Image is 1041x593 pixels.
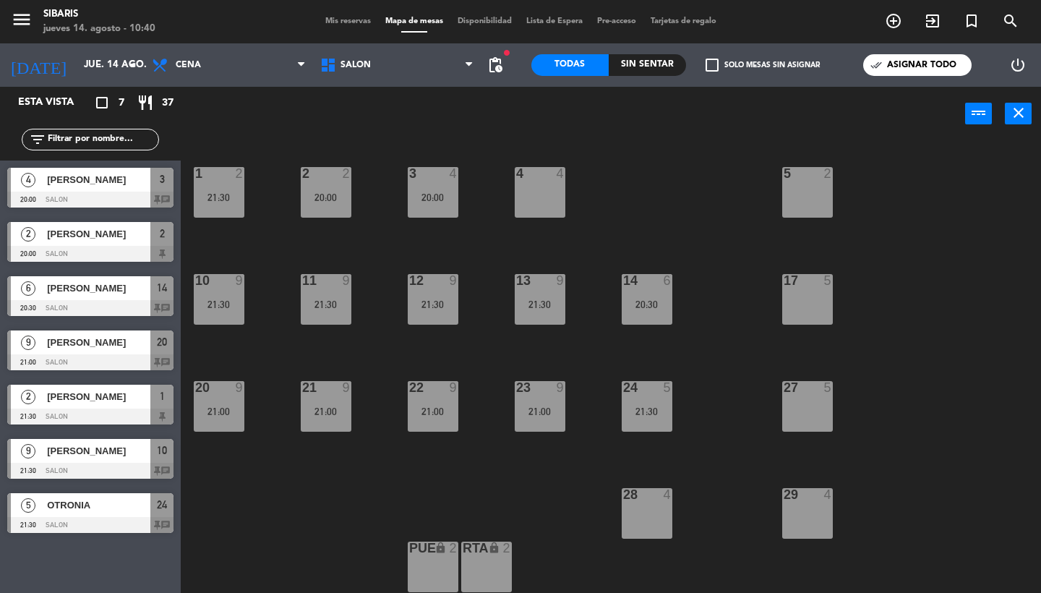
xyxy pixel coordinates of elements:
[784,488,784,501] div: 29
[318,17,378,25] span: Mis reservas
[1009,56,1027,74] i: power_settings_new
[515,299,565,310] div: 21:30
[516,381,517,394] div: 23
[93,94,111,111] i: crop_square
[434,542,447,554] i: lock
[664,488,672,501] div: 4
[236,167,244,180] div: 2
[194,299,244,310] div: 21:30
[824,274,833,287] div: 5
[236,381,244,394] div: 9
[408,192,458,202] div: 20:00
[863,54,972,76] button: done_allAsignar todo
[924,12,941,30] i: exit_to_app
[11,9,33,35] button: menu
[408,299,458,310] div: 21:30
[824,381,833,394] div: 5
[531,54,609,76] div: Todas
[236,274,244,287] div: 9
[664,381,672,394] div: 5
[706,59,820,72] label: Solo mesas sin asignar
[623,381,624,394] div: 24
[965,103,992,124] button: power_input
[343,167,351,180] div: 2
[557,381,565,394] div: 9
[450,381,458,394] div: 9
[21,336,35,350] span: 9
[7,94,104,111] div: Esta vista
[195,167,196,180] div: 1
[47,335,150,350] span: [PERSON_NAME]
[11,9,33,30] i: menu
[1002,12,1019,30] i: search
[450,17,519,25] span: Disponibilidad
[160,388,165,405] span: 1
[622,406,672,417] div: 21:30
[46,132,158,148] input: Filtrar por nombre...
[557,167,565,180] div: 4
[664,274,672,287] div: 6
[516,167,517,180] div: 4
[609,54,686,76] div: Sin sentar
[409,274,410,287] div: 12
[47,389,150,404] span: [PERSON_NAME]
[1010,104,1027,121] i: close
[515,406,565,417] div: 21:00
[302,274,303,287] div: 11
[302,381,303,394] div: 21
[519,17,590,25] span: Lista de Espera
[21,390,35,404] span: 2
[885,12,902,30] i: add_circle_outline
[160,225,165,242] span: 2
[47,172,150,187] span: [PERSON_NAME]
[502,48,511,57] span: fiber_manual_record
[503,542,512,555] div: 2
[119,95,124,111] span: 7
[176,60,201,70] span: Cena
[137,94,154,111] i: restaurant
[409,381,410,394] div: 22
[157,442,167,459] span: 10
[409,167,410,180] div: 3
[557,274,565,287] div: 9
[47,498,150,513] span: OTRONIA
[340,60,371,70] span: SALON
[487,56,504,74] span: pending_actions
[160,171,165,188] span: 3
[302,167,303,180] div: 2
[784,381,784,394] div: 27
[29,131,46,148] i: filter_list
[47,226,150,242] span: [PERSON_NAME]
[124,56,141,74] i: arrow_drop_down
[194,406,244,417] div: 21:00
[194,192,244,202] div: 21:30
[21,281,35,296] span: 6
[21,227,35,242] span: 2
[301,299,351,310] div: 21:30
[301,406,351,417] div: 21:00
[450,274,458,287] div: 9
[195,274,196,287] div: 10
[516,274,517,287] div: 13
[870,59,882,71] span: done_all
[409,542,410,555] div: PUE
[824,167,833,180] div: 2
[590,17,643,25] span: Pre-acceso
[408,406,458,417] div: 21:00
[784,274,784,287] div: 17
[623,488,624,501] div: 28
[47,281,150,296] span: [PERSON_NAME]
[378,17,450,25] span: Mapa de mesas
[195,381,196,394] div: 20
[21,498,35,513] span: 5
[343,381,351,394] div: 9
[963,12,980,30] i: turned_in_not
[301,192,351,202] div: 20:00
[343,274,351,287] div: 9
[450,542,458,555] div: 2
[21,444,35,458] span: 9
[21,173,35,187] span: 4
[450,167,458,180] div: 4
[43,7,155,22] div: sibaris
